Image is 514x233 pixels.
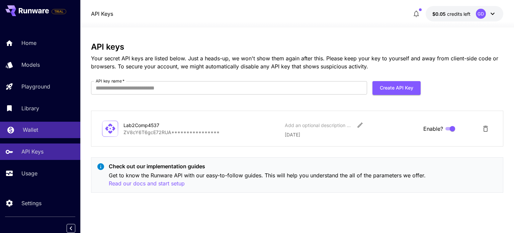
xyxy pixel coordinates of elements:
p: Settings [21,199,41,207]
span: credits left [447,11,470,17]
span: $0.05 [432,11,447,17]
button: Read our docs and start setup [109,179,185,188]
div: Add an optional description or comment [285,122,352,129]
button: Collapse sidebar [67,224,75,233]
p: Usage [21,169,37,177]
span: Enable? [423,125,443,133]
label: API key name [96,78,124,84]
span: TRIAL [52,9,66,14]
a: API Keys [91,10,113,18]
p: Models [21,61,40,69]
p: Your secret API keys are listed below. Just a heads-up, we won't show them again after this. Plea... [91,54,503,70]
h3: API keys [91,42,503,52]
div: GD [476,9,486,19]
p: Check out our implementation guides [109,162,497,170]
div: $0.05 [432,10,470,17]
nav: breadcrumb [91,10,113,18]
button: $0.05GD [426,6,503,21]
p: Library [21,104,39,112]
p: API Keys [21,148,44,156]
p: Wallet [23,126,38,134]
span: Add your payment card to enable full platform functionality. [52,7,66,15]
button: Delete API Key [479,122,492,135]
div: Lab2Comp4537 [123,122,190,129]
button: Create API Key [372,81,421,95]
p: Get to know the Runware API with our easy-to-follow guides. This will help you understand the all... [109,171,497,188]
p: Playground [21,82,50,91]
p: [DATE] [285,131,418,138]
button: Edit [354,119,366,131]
p: Home [21,39,36,47]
